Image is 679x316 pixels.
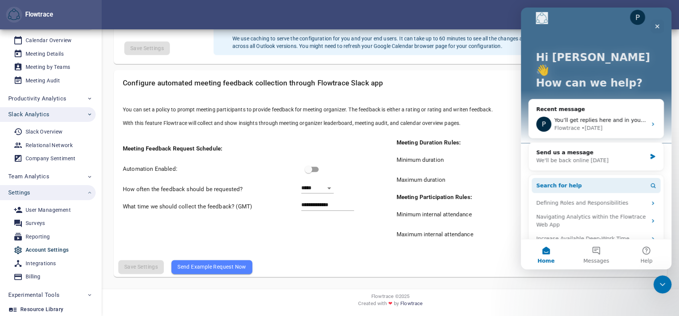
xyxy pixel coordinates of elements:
div: What time we should collect the feedback? (GMT) [123,199,295,211]
span: Send Example Request Now [177,262,246,271]
div: Resource Library [20,305,63,314]
span: ❤ [386,300,394,307]
div: Integrations [26,259,56,268]
a: Flowtrace [400,300,423,310]
div: Close [130,12,143,26]
button: Send Example Request Now [171,260,252,273]
div: Account Settings [26,245,69,255]
span: You’ll get replies here and in your email: ✉️ [EMAIL_ADDRESS][DOMAIN_NAME] The team will be back ... [34,109,329,115]
div: Slack Overview [26,127,63,137]
span: Home [17,251,34,256]
div: Reporting [26,232,50,242]
button: Messages [50,232,100,262]
div: Flowtrace [22,10,53,19]
span: by [394,300,399,310]
iframe: Intercom live chat [653,275,671,293]
button: Help [101,232,151,262]
div: Flowtrace [34,117,59,125]
div: Meeting Details [26,49,64,59]
h5: Configure automated meeting feedback collection through Flowtrace Slack app [123,79,658,88]
div: Flowtrace bot will send you an example message based on your calendar and configuration as per th... [170,254,258,273]
div: Navigating Analytics within the Flowtrace Web App [15,205,126,221]
button: Flowtrace [6,7,22,23]
div: Created with [108,300,673,310]
button: Search for help [11,170,140,185]
div: Company Sentiment [26,154,76,163]
div: Don't ask feedback from meetings which have more than this accepted internal partcipants (i.e. us... [396,228,571,239]
span: Help [119,251,131,256]
div: How often the feedback should be requested? [123,182,295,194]
span: Settings [8,188,30,197]
button: [PERSON_NAME][DOMAIN_NAME] [604,6,673,23]
p: With this feature Flowtrace will collect and show insights through meeting organizer leaderboard,... [123,119,658,127]
div: Billing [26,272,41,281]
span: Team Analytics [8,172,49,181]
div: Send us a messageWe'll be back online [DATE] [8,135,143,163]
div: Defining Roles and Responsibilities [15,191,126,199]
div: Calendar Overview [26,36,72,45]
div: Meeting by Teams [26,62,70,72]
div: • [DATE] [61,117,82,125]
p: You can set a policy to prompt meeting participants to provide feedback for meeting organizer. Th... [123,106,658,113]
div: Relational Network [26,141,73,150]
div: Don't ask feedback from meetings which are scheduled to run less than this (i.e. use to exclude s... [396,153,571,164]
iframe: Intercom live chat [521,8,671,269]
span: Productivity Analytics [8,94,66,103]
div: User Management [26,205,71,215]
div: Send us a message [15,141,126,149]
div: Meeting Audit [26,76,60,85]
div: Flowtrace [6,7,53,23]
div: Meeting Feedback Request Schedule: [123,145,384,153]
img: Flowtrace [8,9,20,21]
div: Surveys [26,219,45,228]
span: Slack Analytics [8,109,49,119]
div: Increase Available Deep-Work Time [11,224,140,238]
div: We'll be back online [DATE] [15,149,126,157]
div: We use caching to serve the configuration for you and your end users. It can take up to 60 minute... [232,17,652,53]
div: Meeting Duration Rules: [396,139,658,147]
div: Navigating Analytics within the Flowtrace Web App [11,202,140,224]
div: Increase Available Deep-Work Time [15,227,126,235]
div: Don't ask feedback from meetings which are scheduled to run longer than this (i.e. use to exclude... [396,173,571,184]
div: Meeting Participation Rules: [396,193,658,202]
span: Flowtrace © 2025 [371,293,409,300]
span: Messages [63,251,88,256]
span: Experimental Tools [8,290,60,300]
div: Defining Roles and Responsibilities [11,188,140,202]
div: Don't ask feedback from meetings which have less than this accepted internal participant (i.e. us... [396,208,571,219]
span: Search for help [15,174,61,182]
div: Automation Enabled: [123,162,295,173]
